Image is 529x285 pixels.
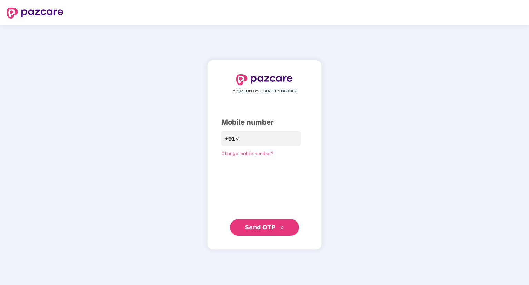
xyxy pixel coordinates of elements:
[245,224,276,231] span: Send OTP
[221,117,308,128] div: Mobile number
[221,150,273,156] a: Change mobile number?
[280,226,285,230] span: double-right
[235,137,239,141] span: down
[233,89,296,94] span: YOUR EMPLOYEE BENEFITS PARTNER
[230,219,299,236] button: Send OTPdouble-right
[7,8,63,19] img: logo
[225,135,235,143] span: +91
[236,74,293,85] img: logo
